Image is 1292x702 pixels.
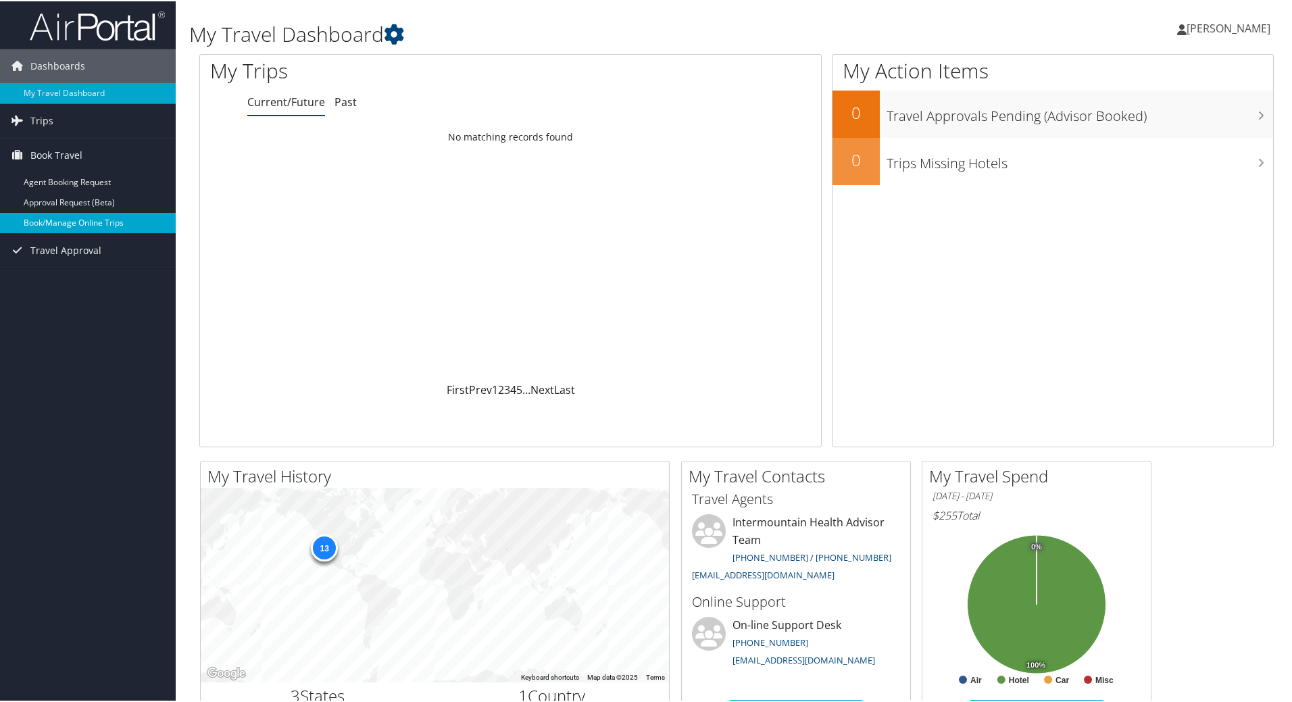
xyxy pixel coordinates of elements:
a: 3 [504,381,510,396]
span: Travel Approval [30,232,101,266]
text: Misc [1095,674,1114,684]
a: 4 [510,381,516,396]
span: $255 [933,507,957,522]
a: Open this area in Google Maps (opens a new window) [204,663,249,681]
h1: My Trips [210,55,552,84]
span: Map data ©2025 [587,672,638,680]
h3: Travel Approvals Pending (Advisor Booked) [887,99,1273,124]
h2: 0 [833,147,880,170]
h1: My Travel Dashboard [189,19,919,47]
a: Past [334,93,357,108]
h3: Online Support [692,591,900,610]
h3: Trips Missing Hotels [887,146,1273,172]
tspan: 0% [1031,542,1042,550]
a: [PERSON_NAME] [1177,7,1284,47]
a: [PHONE_NUMBER] / [PHONE_NUMBER] [732,550,891,562]
h6: [DATE] - [DATE] [933,488,1141,501]
a: [EMAIL_ADDRESS][DOMAIN_NAME] [692,568,835,580]
h2: 0 [833,100,880,123]
a: Prev [469,381,492,396]
a: 1 [492,381,498,396]
li: Intermountain Health Advisor Team [685,513,907,585]
span: Book Travel [30,137,82,171]
text: Air [970,674,982,684]
div: 13 [311,533,338,560]
a: First [447,381,469,396]
a: Next [530,381,554,396]
button: Keyboard shortcuts [521,672,579,681]
td: No matching records found [200,124,821,148]
h2: My Travel Spend [929,463,1151,486]
a: [PHONE_NUMBER] [732,635,808,647]
text: Car [1055,674,1069,684]
tspan: 100% [1026,660,1045,668]
span: Dashboards [30,48,85,82]
span: … [522,381,530,396]
a: Last [554,381,575,396]
a: 2 [498,381,504,396]
img: airportal-logo.png [30,9,165,41]
a: Terms (opens in new tab) [646,672,665,680]
img: Google [204,663,249,681]
h2: My Travel Contacts [689,463,910,486]
h6: Total [933,507,1141,522]
h2: My Travel History [207,463,669,486]
li: On-line Support Desk [685,616,907,671]
a: [EMAIL_ADDRESS][DOMAIN_NAME] [732,653,875,665]
a: 0Travel Approvals Pending (Advisor Booked) [833,89,1273,136]
text: Hotel [1009,674,1029,684]
span: Trips [30,103,53,136]
a: 5 [516,381,522,396]
a: Current/Future [247,93,325,108]
h1: My Action Items [833,55,1273,84]
a: 0Trips Missing Hotels [833,136,1273,184]
h3: Travel Agents [692,488,900,507]
span: [PERSON_NAME] [1187,20,1270,34]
